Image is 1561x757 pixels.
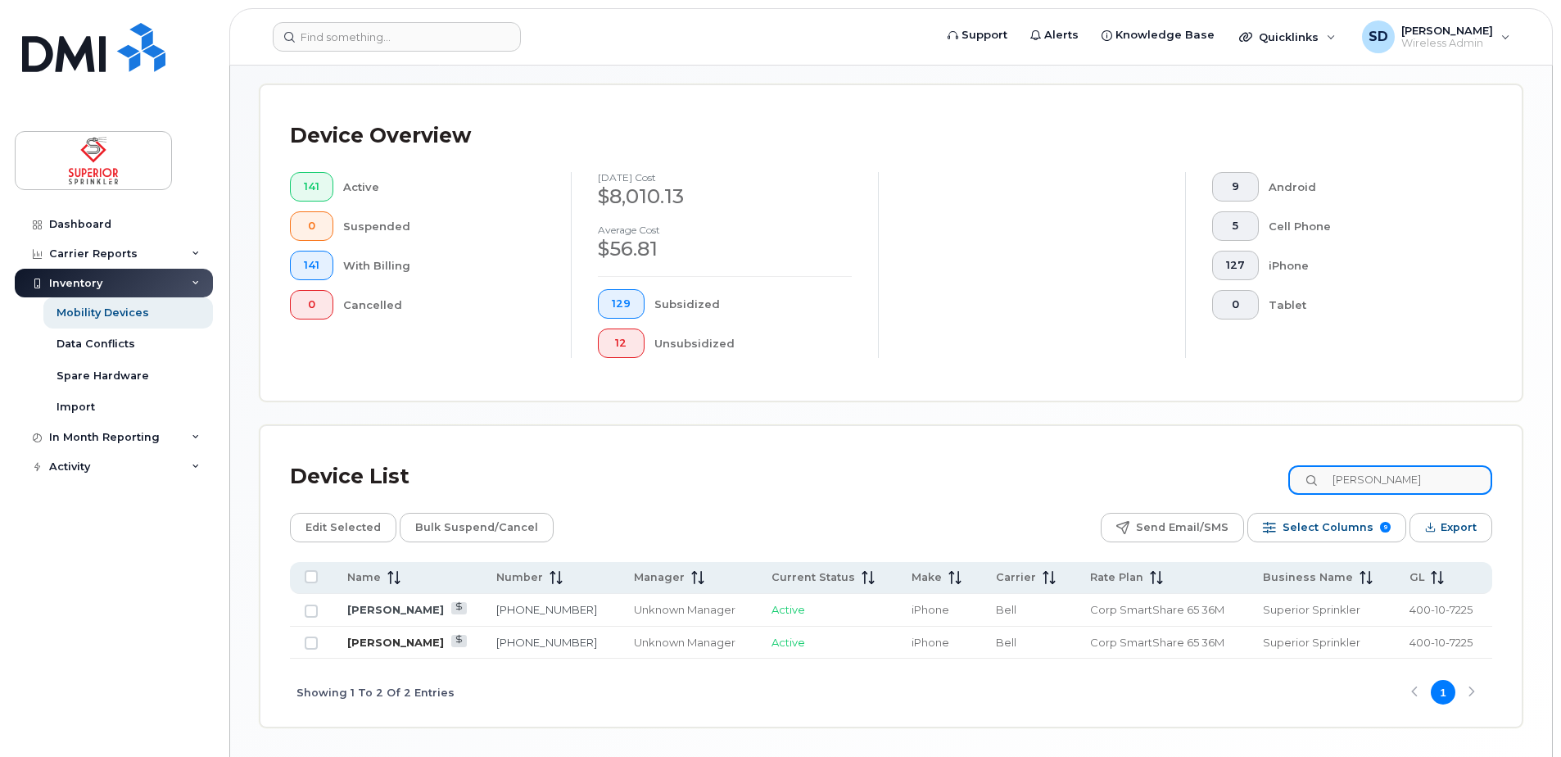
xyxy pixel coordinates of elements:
[290,251,333,280] button: 141
[1212,211,1259,241] button: 5
[1401,37,1493,50] span: Wireless Admin
[1226,180,1245,193] span: 9
[1247,513,1406,542] button: Select Columns 9
[1226,298,1245,311] span: 0
[1090,636,1224,649] span: Corp SmartShare 65 36M
[634,570,685,585] span: Manager
[1263,570,1353,585] span: Business Name
[912,603,949,616] span: iPhone
[612,337,631,350] span: 12
[996,603,1016,616] span: Bell
[634,635,743,650] div: Unknown Manager
[304,220,319,233] span: 0
[290,211,333,241] button: 0
[451,635,467,647] a: View Last Bill
[961,27,1007,43] span: Support
[1090,19,1226,52] a: Knowledge Base
[273,22,521,52] input: Find something...
[343,211,545,241] div: Suspended
[598,329,645,358] button: 12
[1269,251,1467,280] div: iPhone
[1269,172,1467,202] div: Android
[1431,680,1455,705] button: Page 1
[771,570,855,585] span: Current Status
[634,602,743,618] div: Unknown Manager
[912,570,942,585] span: Make
[771,636,805,649] span: Active
[304,180,319,193] span: 141
[654,289,853,319] div: Subsidized
[1269,211,1467,241] div: Cell Phone
[290,290,333,320] button: 0
[1401,24,1493,37] span: [PERSON_NAME]
[1226,259,1245,272] span: 127
[936,19,1019,52] a: Support
[304,298,319,311] span: 0
[296,680,455,705] span: Showing 1 To 2 Of 2 Entries
[1409,570,1424,585] span: GL
[347,603,444,616] a: [PERSON_NAME]
[1090,570,1143,585] span: Rate Plan
[347,570,381,585] span: Name
[912,636,949,649] span: iPhone
[1283,515,1373,540] span: Select Columns
[1269,290,1467,320] div: Tablet
[654,329,853,358] div: Unsubsidized
[1136,515,1228,540] span: Send Email/SMS
[343,172,545,202] div: Active
[1212,251,1259,280] button: 127
[1288,465,1492,495] input: Search Device List ...
[400,513,554,542] button: Bulk Suspend/Cancel
[996,570,1036,585] span: Carrier
[1259,30,1319,43] span: Quicklinks
[1409,603,1473,616] span: 400-10-7225
[598,289,645,319] button: 129
[1263,603,1360,616] span: Superior Sprinkler
[415,515,538,540] span: Bulk Suspend/Cancel
[1409,636,1473,649] span: 400-10-7225
[290,513,396,542] button: Edit Selected
[598,183,852,211] div: $8,010.13
[1101,513,1244,542] button: Send Email/SMS
[1226,220,1245,233] span: 5
[305,515,381,540] span: Edit Selected
[1212,290,1259,320] button: 0
[1228,20,1347,53] div: Quicklinks
[343,290,545,320] div: Cancelled
[1369,27,1388,47] span: SD
[1019,19,1090,52] a: Alerts
[290,115,471,157] div: Device Overview
[347,636,444,649] a: [PERSON_NAME]
[1090,603,1224,616] span: Corp SmartShare 65 36M
[1409,513,1492,542] button: Export
[1351,20,1522,53] div: Sean Duncan
[496,603,597,616] a: [PHONE_NUMBER]
[1441,515,1477,540] span: Export
[343,251,545,280] div: With Billing
[612,297,631,311] span: 129
[1263,636,1360,649] span: Superior Sprinkler
[304,259,319,272] span: 141
[290,456,409,498] div: Device List
[290,172,333,202] button: 141
[496,570,543,585] span: Number
[771,603,805,616] span: Active
[598,224,852,235] h4: Average cost
[1044,27,1079,43] span: Alerts
[496,636,597,649] a: [PHONE_NUMBER]
[1115,27,1215,43] span: Knowledge Base
[1380,522,1391,533] span: 9
[598,172,852,183] h4: [DATE] cost
[451,602,467,614] a: View Last Bill
[996,636,1016,649] span: Bell
[598,235,852,263] div: $56.81
[1212,172,1259,202] button: 9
